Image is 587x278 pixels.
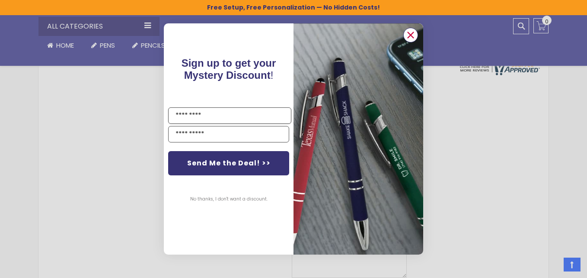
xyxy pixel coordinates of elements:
[182,57,276,81] span: !
[516,255,587,278] iframe: Google Customer Reviews
[293,23,423,254] img: pop-up-image
[182,57,276,81] span: Sign up to get your Mystery Discount
[186,188,272,210] button: No thanks, I don't want a discount.
[168,151,289,175] button: Send Me the Deal! >>
[403,28,418,42] button: Close dialog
